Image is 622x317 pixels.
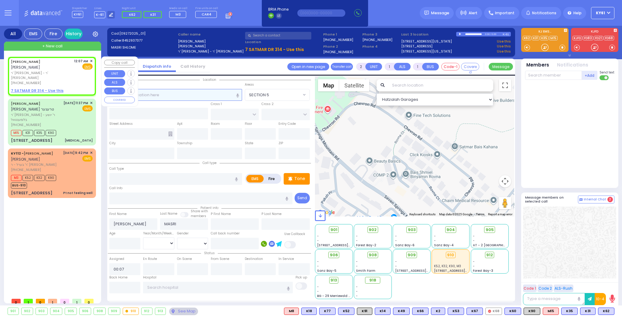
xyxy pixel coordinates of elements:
[497,49,511,54] a: Use this
[295,193,310,203] button: Send
[395,243,415,247] span: Sanz Bay-6
[323,37,353,42] label: [PHONE_NUMBER]
[279,257,294,261] label: In Service
[473,264,475,268] span: -
[446,227,455,233] span: 904
[109,89,242,101] input: Search location here
[64,29,83,39] a: History
[521,30,569,34] label: KJ EMS...
[365,63,382,70] button: UNIT
[395,238,397,243] span: -
[317,268,337,273] span: Sanz Bay-5
[177,121,183,126] label: Apt
[317,259,319,264] span: -
[104,60,135,66] button: Copy call
[473,268,493,273] span: Forest Bay-3
[11,80,41,85] span: [PHONE_NUMBER]
[317,264,319,268] span: -
[318,79,339,91] button: Show street map
[11,175,22,181] span: M3
[301,308,317,315] div: K18
[401,49,452,54] a: [STREET_ADDRESS][US_STATE]
[591,7,614,19] button: KY61
[488,310,491,313] img: red-radio-icon.svg
[369,227,377,233] span: 902
[504,308,521,315] div: BLS
[584,197,606,202] span: Internal Chat
[319,308,336,315] div: K77
[249,92,269,98] span: SECTION 5
[72,11,83,18] span: KY61
[356,289,389,294] div: -
[489,63,513,70] button: Message
[485,31,490,38] div: 0:00
[34,175,45,181] span: K32
[401,39,452,44] a: [STREET_ADDRESS][US_STATE]
[90,59,93,64] span: ✕
[211,102,222,107] label: Cross 1
[356,243,376,247] span: Forest Bay-2
[11,112,61,122] span: ר' [PERSON_NAME] - ר' יושע בלומענטאל
[561,308,578,315] div: BLS
[356,238,358,243] span: -
[90,101,93,106] span: ✕
[431,308,445,315] div: BLS
[369,277,376,283] span: 918
[594,36,603,40] a: FD21
[473,238,475,243] span: -
[11,122,41,127] span: [PHONE_NUMBER]
[11,151,53,156] a: [PERSON_NAME]
[561,308,578,315] div: K35
[74,59,88,63] span: 12:07 AM
[63,101,88,105] span: [DATE] 11:37 PM
[497,44,511,49] a: Use this
[473,243,518,247] span: AT - 2 [GEOGRAPHIC_DATA]
[491,31,497,38] div: 0.00
[401,32,456,37] label: Last 3 location
[446,252,456,258] div: 910
[525,196,578,203] h5: Message members on selected call
[245,82,254,87] label: Areas
[598,308,614,315] div: BLS
[538,285,553,292] button: Code 2
[473,259,475,264] span: -
[245,32,311,39] input: Search a contact
[279,141,283,146] label: ZIP
[11,151,24,156] span: KY112 -
[201,251,218,255] span: Status
[375,308,391,315] div: K14
[499,197,511,209] button: Drag Pegman onto the map to open Street View
[330,277,337,283] span: 913
[11,182,27,189] span: BUS-910
[245,39,321,45] label: Location
[284,232,305,237] label: Use Callback
[469,10,477,16] span: Alert
[504,308,521,315] div: K60
[11,138,53,144] div: [STREET_ADDRESS]
[63,151,88,155] span: [DATE] 9:42 PM
[301,308,317,315] div: BLS
[11,70,72,80] span: ר' [PERSON_NAME] - ר' [PERSON_NAME]
[362,37,392,42] label: [PHONE_NUMBER]
[598,308,614,315] div: K62
[395,234,397,238] span: -
[323,49,353,54] label: [PHONE_NUMBER]
[176,12,181,17] span: M3
[499,175,511,187] button: Map camera controls
[461,63,479,70] button: Covered
[11,101,40,106] a: [PERSON_NAME]
[245,46,304,53] u: 7 SATMAR DR 314 - Use this
[486,227,494,233] span: 905
[573,10,582,16] span: Help
[72,299,81,303] span: 1
[111,38,176,43] label: Caller:
[122,38,142,43] span: 8452937377
[495,10,514,16] span: Important
[72,7,87,10] label: Dispatcher
[401,44,432,49] a: [STREET_ADDRESS]
[503,32,511,36] div: K-61
[316,209,337,216] img: Google
[338,308,354,315] div: K52
[296,275,307,280] label: Pick up
[356,285,389,289] div: -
